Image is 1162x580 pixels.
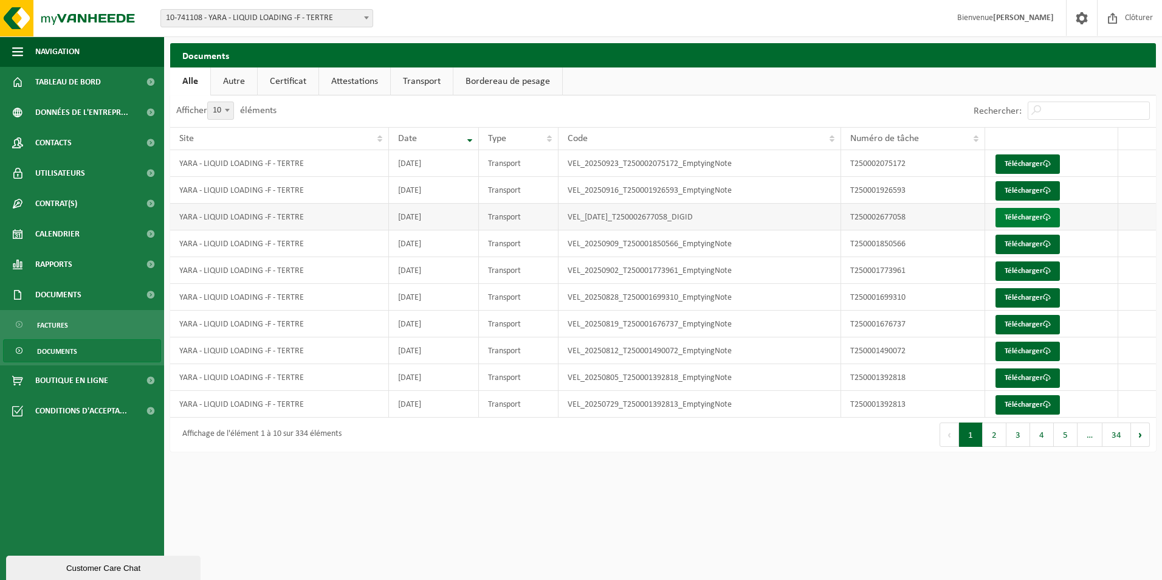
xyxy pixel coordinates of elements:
span: Tableau de bord [35,67,101,97]
a: Télécharger [995,154,1060,174]
label: Rechercher: [974,106,1022,116]
a: Transport [391,67,453,95]
a: Télécharger [995,315,1060,334]
td: T250002677058 [841,204,985,230]
span: 10-741108 - YARA - LIQUID LOADING -F - TERTRE [160,9,373,27]
td: VEL_20250916_T250001926593_EmptyingNote [559,177,841,204]
td: VEL_20250828_T250001699310_EmptyingNote [559,284,841,311]
span: Type [488,134,506,143]
td: Transport [479,337,559,364]
td: Transport [479,391,559,418]
strong: [PERSON_NAME] [993,13,1054,22]
td: VEL_[DATE]_T250002677058_DIGID [559,204,841,230]
span: Code [568,134,588,143]
td: T250001926593 [841,177,985,204]
td: YARA - LIQUID LOADING -F - TERTRE [170,257,389,284]
span: Calendrier [35,219,80,249]
td: YARA - LIQUID LOADING -F - TERTRE [170,284,389,311]
span: Données de l'entrepr... [35,97,128,128]
a: Télécharger [995,181,1060,201]
td: T250001773961 [841,257,985,284]
button: 5 [1054,423,1078,447]
a: Documents [3,339,161,362]
td: [DATE] [389,150,479,177]
td: [DATE] [389,230,479,257]
td: Transport [479,177,559,204]
td: [DATE] [389,311,479,337]
span: Date [398,134,417,143]
button: 1 [959,423,983,447]
td: T250001490072 [841,337,985,364]
span: Factures [37,314,68,337]
button: Next [1131,423,1150,447]
a: Télécharger [995,208,1060,227]
a: Télécharger [995,368,1060,388]
span: Documents [35,280,81,310]
td: YARA - LIQUID LOADING -F - TERTRE [170,337,389,364]
td: [DATE] [389,204,479,230]
span: 10 [207,102,234,120]
td: [DATE] [389,391,479,418]
a: Factures [3,313,161,336]
td: VEL_20250812_T250001490072_EmptyingNote [559,337,841,364]
a: Bordereau de pesage [453,67,562,95]
td: [DATE] [389,177,479,204]
td: YARA - LIQUID LOADING -F - TERTRE [170,230,389,257]
td: [DATE] [389,364,479,391]
span: 10-741108 - YARA - LIQUID LOADING -F - TERTRE [161,10,373,27]
td: YARA - LIQUID LOADING -F - TERTRE [170,311,389,337]
span: … [1078,423,1102,447]
button: 3 [1006,423,1030,447]
td: Transport [479,230,559,257]
span: Contacts [35,128,72,158]
td: Transport [479,364,559,391]
a: Attestations [319,67,390,95]
td: T250001392818 [841,364,985,391]
span: Utilisateurs [35,158,85,188]
div: Affichage de l'élément 1 à 10 sur 334 éléments [176,424,342,446]
button: 4 [1030,423,1054,447]
td: YARA - LIQUID LOADING -F - TERTRE [170,391,389,418]
td: Transport [479,257,559,284]
td: T250002075172 [841,150,985,177]
a: Télécharger [995,288,1060,308]
span: Conditions d'accepta... [35,396,127,426]
td: YARA - LIQUID LOADING -F - TERTRE [170,364,389,391]
a: Certificat [258,67,318,95]
span: Numéro de tâche [850,134,919,143]
a: Télécharger [995,395,1060,415]
span: Site [179,134,194,143]
td: Transport [479,311,559,337]
td: T250001699310 [841,284,985,311]
a: Autre [211,67,257,95]
td: T250001676737 [841,311,985,337]
span: Documents [37,340,77,363]
td: Transport [479,204,559,230]
span: Contrat(s) [35,188,77,219]
td: VEL_20250909_T250001850566_EmptyingNote [559,230,841,257]
td: YARA - LIQUID LOADING -F - TERTRE [170,204,389,230]
td: [DATE] [389,337,479,364]
td: VEL_20250902_T250001773961_EmptyingNote [559,257,841,284]
td: VEL_20250729_T250001392813_EmptyingNote [559,391,841,418]
span: Rapports [35,249,72,280]
td: YARA - LIQUID LOADING -F - TERTRE [170,150,389,177]
span: Navigation [35,36,80,67]
td: VEL_20250819_T250001676737_EmptyingNote [559,311,841,337]
label: Afficher éléments [176,106,277,116]
button: Previous [940,423,959,447]
span: Boutique en ligne [35,365,108,396]
a: Télécharger [995,235,1060,254]
a: Alle [170,67,210,95]
td: Transport [479,150,559,177]
iframe: chat widget [6,553,203,580]
span: 10 [208,102,233,119]
a: Télécharger [995,261,1060,281]
td: [DATE] [389,284,479,311]
td: VEL_20250923_T250002075172_EmptyingNote [559,150,841,177]
a: Télécharger [995,342,1060,361]
td: YARA - LIQUID LOADING -F - TERTRE [170,177,389,204]
button: 2 [983,423,1006,447]
button: 34 [1102,423,1131,447]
